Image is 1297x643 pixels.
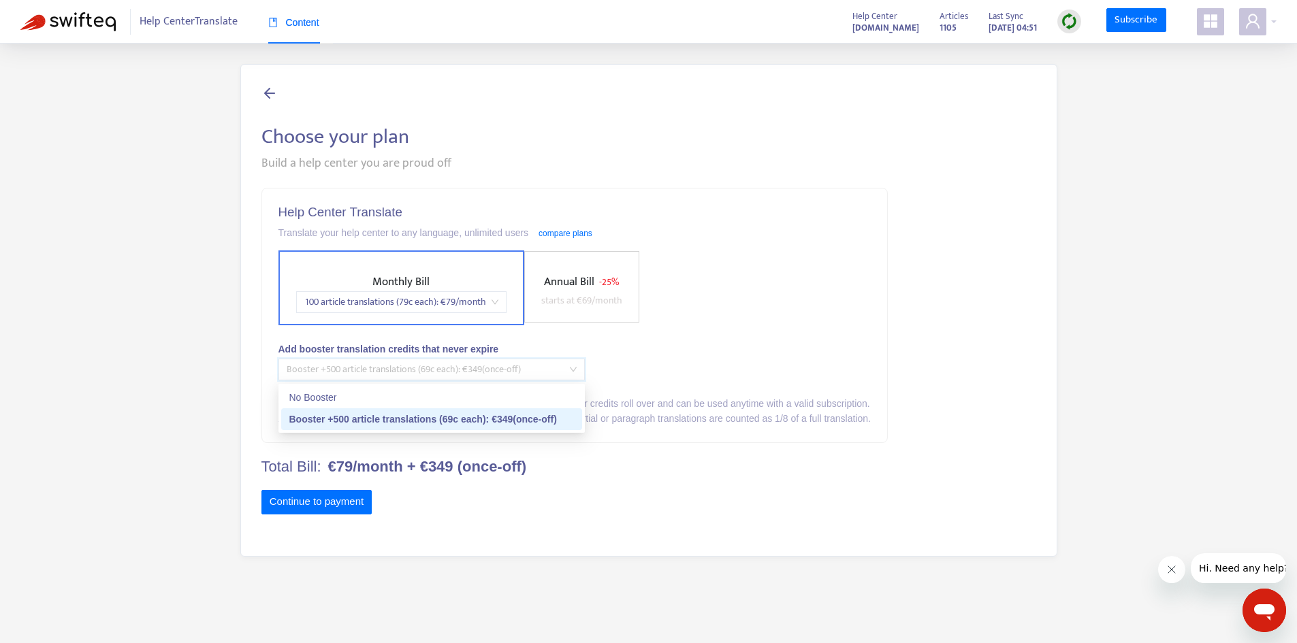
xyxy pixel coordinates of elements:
[852,9,897,24] span: Help Center
[304,292,498,312] span: 100 article translations (79c each) : € 79 /month
[1243,589,1286,632] iframe: Button to launch messaging window
[140,9,238,35] span: Help Center Translate
[281,386,582,408] div: No Booster
[278,225,871,240] div: Translate your help center to any language, unlimited users
[278,205,871,220] h5: Help Center Translate
[989,9,1023,24] span: Last Sync
[261,125,1036,149] h2: Choose your plan
[1202,13,1219,29] span: appstore
[261,458,888,476] h4: Total Bill:
[1106,8,1166,33] a: Subscribe
[940,20,957,35] strong: 1105
[989,20,1037,35] strong: [DATE] 04:51
[278,342,871,357] div: Add booster translation credits that never expire
[268,18,278,27] span: book
[852,20,919,35] a: [DOMAIN_NAME]
[287,359,577,380] span: Booster +500 article translations (69c each) : € 349 (once-off)
[372,272,430,291] span: Monthly Bill
[8,10,98,20] span: Hi. Need any help?
[599,274,619,290] span: - 25%
[289,412,574,427] div: Booster +500 article translations (69c each) : € 349 (once-off)
[289,390,574,405] div: No Booster
[1061,13,1078,30] img: sync.dc5367851b00ba804db3.png
[20,12,116,31] img: Swifteq
[940,9,968,24] span: Articles
[1191,553,1286,583] iframe: Message from company
[328,458,527,476] b: €79/month + €349 (once-off)
[268,17,319,28] span: Content
[1245,13,1261,29] span: user
[1158,556,1185,583] iframe: Close message
[539,229,592,238] a: compare plans
[544,272,594,291] span: Annual Bill
[541,293,622,308] span: starts at € 69 /month
[261,154,1036,173] div: Build a help center you are proud off
[261,490,372,514] button: Continue to payment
